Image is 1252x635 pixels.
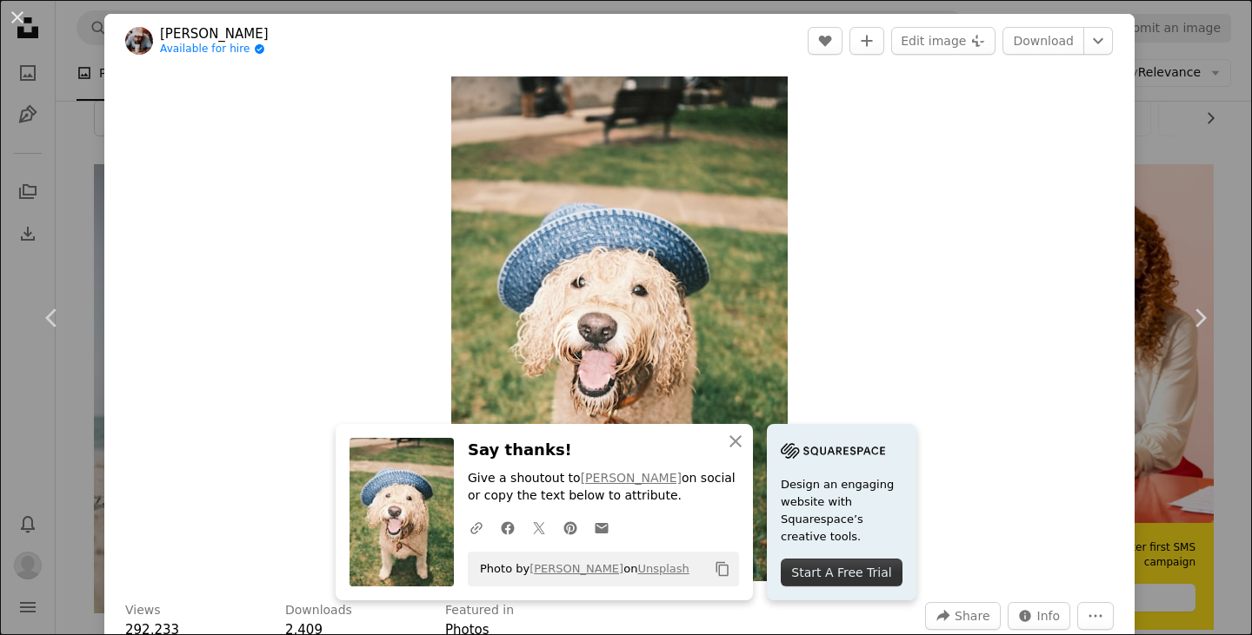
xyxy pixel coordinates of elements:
[781,559,902,586] div: Start A Free Trial
[1083,27,1113,55] button: Choose download size
[451,76,788,581] img: a dog wearing a hat
[586,510,617,545] a: Share over email
[492,510,523,545] a: Share on Facebook
[523,510,555,545] a: Share on Twitter
[451,76,788,581] button: Zoom in on this image
[529,562,623,575] a: [PERSON_NAME]
[955,603,989,629] span: Share
[767,424,916,600] a: Design an engaging website with Squarespace’s creative tools.Start A Free Trial
[1008,602,1071,630] button: Stats about this image
[125,27,153,55] img: Go to Jay Wennington's profile
[555,510,586,545] a: Share on Pinterest
[160,43,269,56] a: Available for hire
[125,602,161,619] h3: Views
[781,438,885,464] img: file-1705255347840-230a6ab5bca9image
[1002,27,1084,55] a: Download
[925,602,1000,630] button: Share this image
[285,602,352,619] h3: Downloads
[708,554,737,584] button: Copy to clipboard
[1037,603,1061,629] span: Info
[445,602,514,619] h3: Featured in
[581,471,682,485] a: [PERSON_NAME]
[849,27,884,55] button: Add to Collection
[468,438,739,463] h3: Say thanks!
[637,562,689,575] a: Unsplash
[160,25,269,43] a: [PERSON_NAME]
[1148,235,1252,401] a: Next
[781,476,902,546] span: Design an engaging website with Squarespace’s creative tools.
[1077,602,1114,630] button: More Actions
[471,555,689,583] span: Photo by on
[808,27,842,55] button: Like
[468,470,739,505] p: Give a shoutout to on social or copy the text below to attribute.
[891,27,996,55] button: Edit image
